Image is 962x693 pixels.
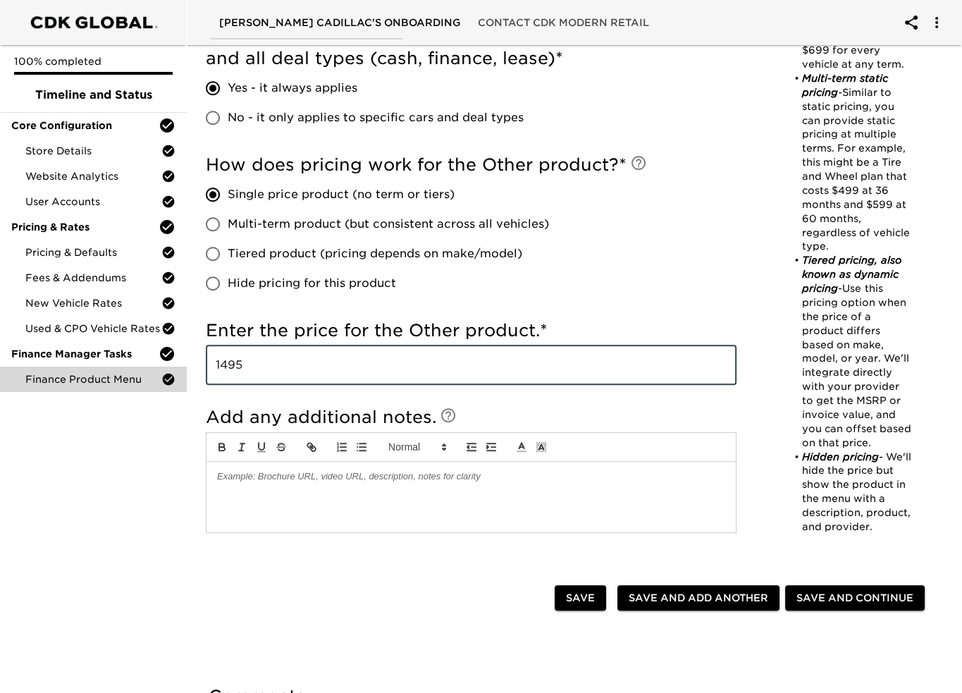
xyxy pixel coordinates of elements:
em: Hidden pricing [802,451,879,462]
p: 100% completed [14,54,173,68]
span: Hide pricing for this product [228,275,396,292]
span: Yes - it always applies [228,80,357,97]
span: Tiered product (pricing depends on make/model) [228,245,522,262]
h5: How does pricing work for the Other product? [206,154,736,176]
input: Example: $499 [206,345,736,385]
em: - [838,283,842,294]
h5: Add any additional notes. [206,406,736,429]
span: Save and Continue [796,589,913,607]
span: Finance Product Menu [25,372,161,386]
button: Save and Add Another [617,585,779,611]
span: Finance Manager Tasks [11,347,159,361]
span: Multi-term product (but consistent across all vehicles) [228,216,549,233]
button: account of current user [920,6,954,39]
span: Core Configuration [11,118,159,133]
span: Pricing & Defaults [25,245,161,259]
span: Timeline and Status [11,87,175,104]
span: Used & CPO Vehicle Rates [25,321,161,336]
span: Pricing & Rates [11,220,159,234]
span: Save [566,589,595,607]
span: Website Analytics [25,169,161,183]
span: Fees & Addendums [25,271,161,285]
h5: Enter the price for the Other product. [206,319,736,342]
span: Store Details [25,144,161,158]
button: Save and Continue [785,585,925,611]
span: Contact CDK Modern Retail [478,14,649,32]
em: Tiered pricing, also known as dynamic pricing [802,254,905,294]
button: account of current user [894,6,928,39]
em: - [838,87,842,98]
span: Single price product (no term or tiers) [228,186,455,203]
span: New Vehicle Rates [25,296,161,310]
span: User Accounts [25,195,161,209]
em: Multi-term static pricing [802,73,892,98]
span: No - it only applies to specific cars and deal types [228,109,524,126]
h5: Is the Other product available on all cars (new, used, CPO) and all deal types (cash, finance, le... [206,25,736,70]
li: Similar to static pricing, you can provide static pricing at multiple terms. For example, this mi... [787,72,911,254]
li: Use this pricing option when the price of a product differs based on make, model, or year. We'll ... [787,254,911,450]
li: - We'll hide the price but show the product in the menu with a description, product, and provider. [787,450,911,534]
span: [PERSON_NAME] Cadillac's Onboarding [219,14,461,32]
span: Save and Add Another [629,589,768,607]
button: Save [555,585,606,611]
